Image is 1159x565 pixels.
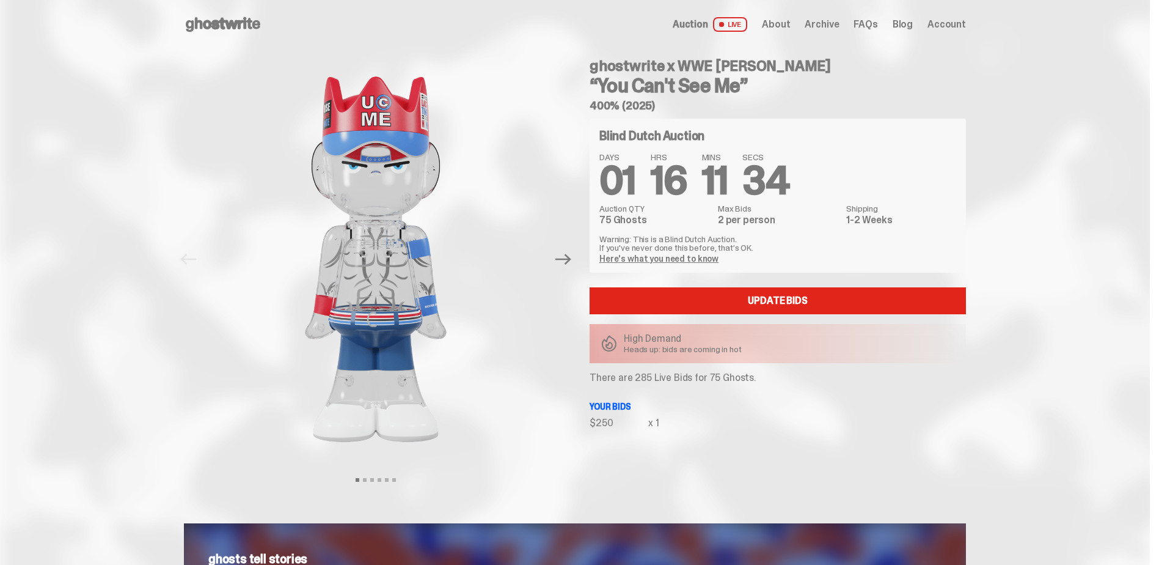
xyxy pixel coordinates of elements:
[713,17,748,32] span: LIVE
[651,155,687,206] span: 16
[624,334,742,344] p: High Demand
[599,215,711,225] dd: 75 Ghosts
[927,20,966,29] a: Account
[590,100,966,111] h5: 400% (2025)
[590,59,966,73] h4: ghostwrite x WWE [PERSON_NAME]
[363,478,367,482] button: View slide 2
[590,287,966,314] a: Update Bids
[599,235,956,252] p: Warning: This is a Blind Dutch Auction. If you’ve never done this before, that’s OK.
[805,20,839,29] a: Archive
[208,49,544,470] img: John_Cena_Hero_1.png
[718,215,839,225] dd: 2 per person
[599,153,636,161] span: DAYS
[385,478,389,482] button: View slide 5
[648,418,659,428] div: x 1
[208,553,941,565] p: ghosts tell stories
[370,478,374,482] button: View slide 3
[651,153,687,161] span: HRS
[718,204,839,213] dt: Max Bids
[590,76,966,95] h3: “You Can't See Me”
[378,478,381,482] button: View slide 4
[590,402,966,411] p: Your bids
[550,246,577,273] button: Next
[599,130,704,142] h4: Blind Dutch Auction
[673,17,747,32] a: Auction LIVE
[846,215,956,225] dd: 1-2 Weeks
[762,20,790,29] a: About
[702,153,728,161] span: MINS
[854,20,877,29] a: FAQs
[673,20,708,29] span: Auction
[599,253,718,264] a: Here's what you need to know
[590,373,966,383] p: There are 285 Live Bids for 75 Ghosts.
[599,155,636,206] span: 01
[392,478,396,482] button: View slide 6
[742,155,789,206] span: 34
[893,20,913,29] a: Blog
[590,418,648,428] div: $250
[742,153,789,161] span: SECS
[356,478,359,482] button: View slide 1
[624,345,742,353] p: Heads up: bids are coming in hot
[599,204,711,213] dt: Auction QTY
[846,204,956,213] dt: Shipping
[702,155,728,206] span: 11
